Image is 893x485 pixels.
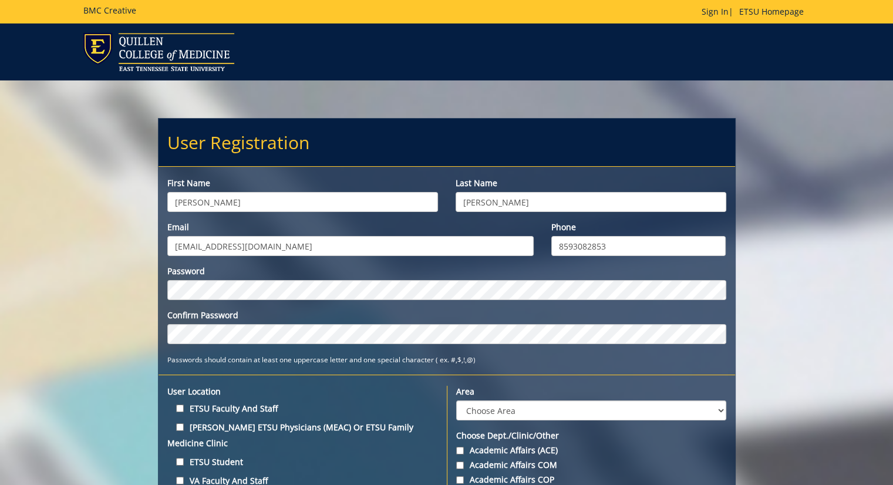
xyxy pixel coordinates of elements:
label: ETSU Student [167,454,438,470]
label: User location [167,386,438,398]
label: Choose Dept./Clinic/Other [456,430,726,442]
h5: BMC Creative [83,6,136,15]
a: Sign In [702,6,729,17]
label: Email [167,221,534,233]
small: Passwords should contain at least one uppercase letter and one special character ( ex. #,$,!,@) [167,355,476,364]
p: | [702,6,810,18]
label: ETSU Faculty and Staff [167,400,438,416]
label: Academic Affairs COM [456,459,726,471]
label: Last name [456,177,726,189]
a: ETSU Homepage [733,6,810,17]
label: [PERSON_NAME] ETSU Physicians (MEAC) or ETSU Family Medicine Clinic [167,419,438,451]
label: Confirm Password [167,309,726,321]
label: Academic Affairs (ACE) [456,444,726,456]
label: First name [167,177,438,189]
label: Area [456,386,726,398]
img: ETSU logo [83,33,234,71]
label: Phone [551,221,726,233]
h2: User Registration [159,119,735,166]
label: Password [167,265,726,277]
